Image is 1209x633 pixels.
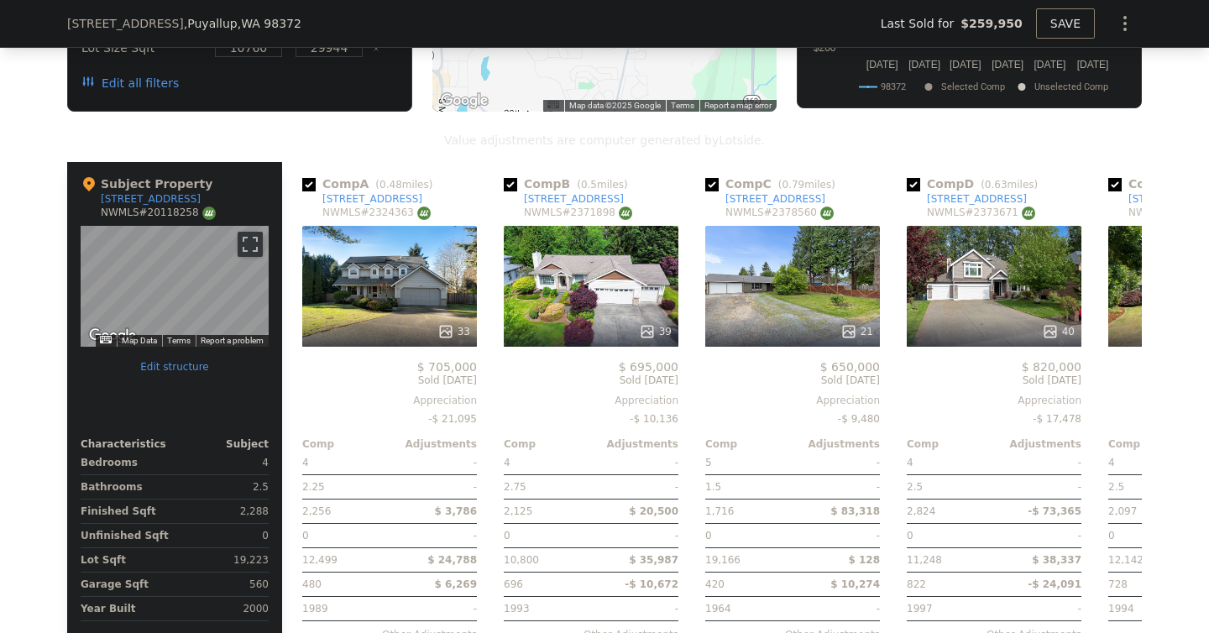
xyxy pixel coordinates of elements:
[997,451,1081,474] div: -
[302,175,439,192] div: Comp A
[302,530,309,541] span: 0
[81,451,171,474] div: Bedrooms
[907,175,1044,192] div: Comp D
[178,475,269,499] div: 2.5
[81,475,171,499] div: Bathrooms
[997,475,1081,499] div: -
[178,451,269,474] div: 4
[772,179,842,191] span: ( miles)
[302,578,322,590] span: 480
[796,475,880,499] div: -
[1108,530,1115,541] span: 0
[629,505,678,517] span: $ 20,500
[619,207,632,220] img: NWMLS Logo
[581,179,597,191] span: 0.5
[1033,413,1081,425] span: -$ 17,478
[81,524,171,547] div: Unfinished Sqft
[322,206,431,220] div: NWMLS # 2324363
[705,374,880,387] span: Sold [DATE]
[302,192,422,206] a: [STREET_ADDRESS]
[569,101,661,110] span: Map data ©2025 Google
[594,524,678,547] div: -
[941,81,1005,92] text: Selected Comp
[866,59,898,71] text: [DATE]
[992,59,1023,71] text: [DATE]
[417,360,477,374] span: $ 705,000
[908,59,940,71] text: [DATE]
[101,206,216,220] div: NWMLS # 20118258
[393,597,477,620] div: -
[393,451,477,474] div: -
[793,437,880,451] div: Adjustments
[1108,578,1128,590] span: 728
[705,394,880,407] div: Appreciation
[725,192,825,206] div: [STREET_ADDRESS]
[524,192,624,206] div: [STREET_ADDRESS]
[504,475,588,499] div: 2.75
[840,323,873,340] div: 21
[417,207,431,220] img: NWMLS Logo
[504,554,539,566] span: 10,800
[184,15,301,32] span: , Puyallup
[302,437,390,451] div: Comp
[881,15,961,32] span: Last Sold for
[302,457,309,468] span: 4
[393,524,477,547] div: -
[705,578,725,590] span: 420
[994,437,1081,451] div: Adjustments
[504,597,588,620] div: 1993
[167,336,191,345] a: Terms (opens in new tab)
[504,457,510,468] span: 4
[1036,8,1095,39] button: SAVE
[591,437,678,451] div: Adjustments
[302,374,477,387] span: Sold [DATE]
[67,132,1142,149] div: Value adjustments are computer generated by Lotside .
[504,192,624,206] a: [STREET_ADDRESS]
[705,597,789,620] div: 1964
[820,360,880,374] span: $ 650,000
[594,597,678,620] div: -
[629,554,678,566] span: $ 35,987
[81,226,269,347] div: Map
[178,573,269,596] div: 560
[725,206,834,220] div: NWMLS # 2378560
[619,360,678,374] span: $ 695,000
[705,475,789,499] div: 1.5
[81,226,269,347] div: Street View
[322,192,422,206] div: [STREET_ADDRESS]
[907,475,991,499] div: 2.5
[504,374,678,387] span: Sold [DATE]
[81,437,175,451] div: Characteristics
[302,394,477,407] div: Appreciation
[782,179,804,191] span: 0.79
[927,192,1027,206] div: [STREET_ADDRESS]
[881,81,906,92] text: 98372
[81,597,171,620] div: Year Built
[814,42,836,54] text: $200
[997,597,1081,620] div: -
[830,505,880,517] span: $ 83,318
[907,578,926,590] span: 822
[830,578,880,590] span: $ 10,274
[1032,554,1081,566] span: $ 38,337
[390,437,477,451] div: Adjustments
[950,59,981,71] text: [DATE]
[705,457,712,468] span: 5
[820,207,834,220] img: NWMLS Logo
[1108,437,1196,451] div: Comp
[178,524,269,547] div: 0
[907,554,942,566] span: 11,248
[238,17,301,30] span: , WA 98372
[1108,475,1192,499] div: 2.5
[907,597,991,620] div: 1997
[1077,59,1109,71] text: [DATE]
[201,336,264,345] a: Report a problem
[302,597,386,620] div: 1989
[81,360,269,374] button: Edit structure
[570,179,634,191] span: ( miles)
[796,451,880,474] div: -
[369,179,439,191] span: ( miles)
[671,101,694,110] a: Terms (opens in new tab)
[81,548,171,572] div: Lot Sqft
[81,573,171,596] div: Garage Sqft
